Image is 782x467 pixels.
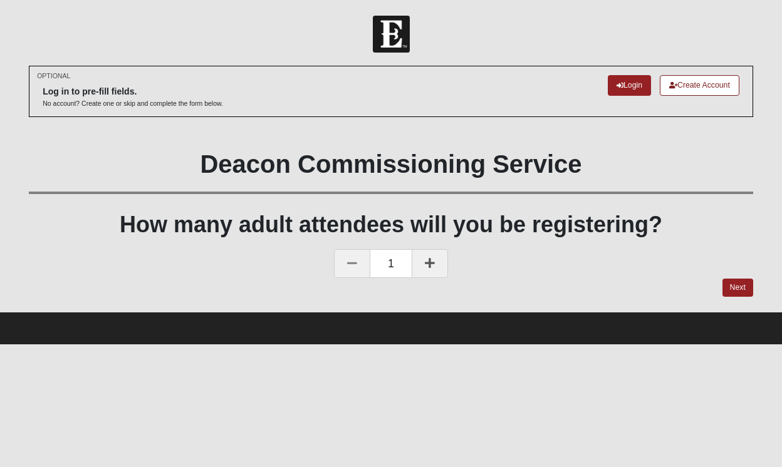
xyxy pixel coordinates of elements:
[43,99,223,108] p: No account? Create one or skip and complete the form below.
[370,249,412,278] span: 1
[608,75,651,96] a: Login
[200,150,581,178] b: Deacon Commissioning Service
[43,86,223,97] h6: Log in to pre-fill fields.
[373,16,410,53] img: Church of Eleven22 Logo
[660,75,739,96] a: Create Account
[29,211,753,238] h1: How many adult attendees will you be registering?
[722,279,753,297] a: Next
[37,71,70,81] small: OPTIONAL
